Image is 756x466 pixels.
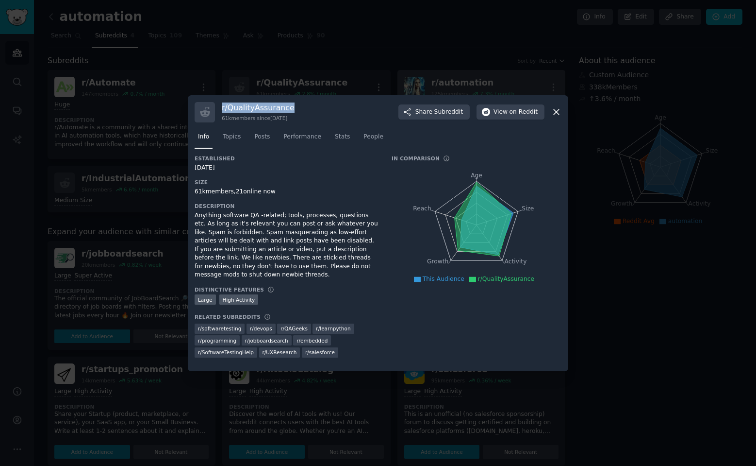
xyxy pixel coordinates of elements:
div: 61k members since [DATE] [222,115,295,121]
h3: Size [195,179,378,186]
a: Topics [219,129,244,149]
span: r/ softwaretesting [198,325,241,332]
tspan: Size [522,205,534,211]
div: Anything software QA -related; tools, processes, questions etc. As long as it's relevant you can ... [195,211,378,279]
h3: In Comparison [392,155,440,162]
button: Viewon Reddit [477,104,544,120]
span: Topics [223,133,241,141]
a: Performance [280,129,325,149]
span: People [363,133,383,141]
div: Large [195,294,216,305]
a: People [360,129,387,149]
div: [DATE] [195,164,378,173]
h3: Description [195,203,378,209]
span: r/QualityAssurance [478,276,534,282]
span: r/ salesforce [305,349,335,356]
tspan: Age [471,172,482,179]
h3: Distinctive Features [195,286,264,293]
tspan: Growth [427,258,448,265]
span: r/ learnpython [316,325,350,332]
span: Stats [335,133,350,141]
h3: Established [195,155,378,162]
a: Posts [251,129,273,149]
span: View [493,108,538,117]
div: High Activity [219,294,259,305]
h3: r/ QualityAssurance [222,103,295,113]
span: r/ SoftwareTestingHelp [198,349,254,356]
span: r/ jobboardsearch [245,337,288,344]
span: Info [198,133,209,141]
span: Share [415,108,463,117]
span: Posts [254,133,270,141]
span: r/ UXResearch [263,349,297,356]
span: r/ embedded [296,337,328,344]
div: 61k members, 21 online now [195,188,378,196]
span: Performance [283,133,321,141]
h3: Related Subreddits [195,313,261,320]
span: r/ devops [250,325,272,332]
tspan: Reach [413,205,431,211]
a: Info [195,129,213,149]
a: Stats [331,129,353,149]
tspan: Activity [505,258,527,265]
span: on Reddit [509,108,538,117]
span: r/ QAGeeks [280,325,308,332]
span: Subreddit [434,108,463,117]
button: ShareSubreddit [398,104,470,120]
span: r/ programming [198,337,236,344]
span: This Audience [423,276,464,282]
